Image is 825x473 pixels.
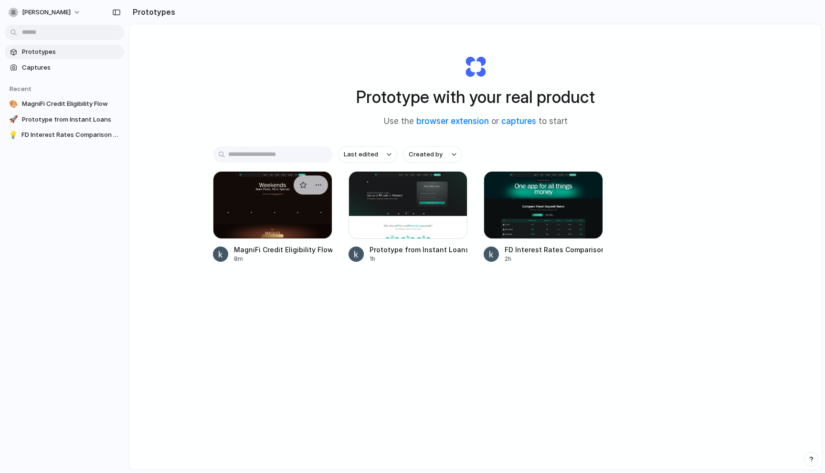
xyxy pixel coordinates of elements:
[5,5,85,20] button: [PERSON_NAME]
[484,171,603,263] a: FD Interest Rates Comparison PageFD Interest Rates Comparison Page2h
[5,97,124,111] a: 🎨MagniFi Credit Eligibility Flow
[22,47,120,57] span: Prototypes
[213,171,332,263] a: MagniFi Credit Eligibility FlowMagniFi Credit Eligibility Flow8m
[234,245,332,255] div: MagniFi Credit Eligibility Flow
[22,99,120,109] span: MagniFi Credit Eligibility Flow
[21,130,120,140] span: FD Interest Rates Comparison Page
[5,128,124,142] a: 💡FD Interest Rates Comparison Page
[22,63,120,72] span: Captures
[5,61,124,75] a: Captures
[370,255,468,263] div: 1h
[370,245,468,255] div: Prototype from Instant Loans
[129,6,175,18] h2: Prototypes
[22,115,120,124] span: Prototype from Instant Loans
[501,116,536,126] a: captures
[9,99,18,109] div: 🎨
[234,255,332,263] div: 8m
[384,115,568,128] span: Use the or to start
[356,84,595,110] h1: Prototype with your real product
[349,171,468,263] a: Prototype from Instant LoansPrototype from Instant Loans1h
[505,245,603,255] div: FD Interest Rates Comparison Page
[10,85,32,93] span: Recent
[409,150,443,159] span: Created by
[22,8,71,17] span: [PERSON_NAME]
[5,45,124,59] a: Prototypes
[5,113,124,127] a: 🚀Prototype from Instant Loans
[403,146,462,163] button: Created by
[416,116,489,126] a: browser extension
[344,150,378,159] span: Last edited
[9,115,18,124] div: 🚀
[9,130,18,140] div: 💡
[505,255,603,263] div: 2h
[338,146,397,163] button: Last edited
